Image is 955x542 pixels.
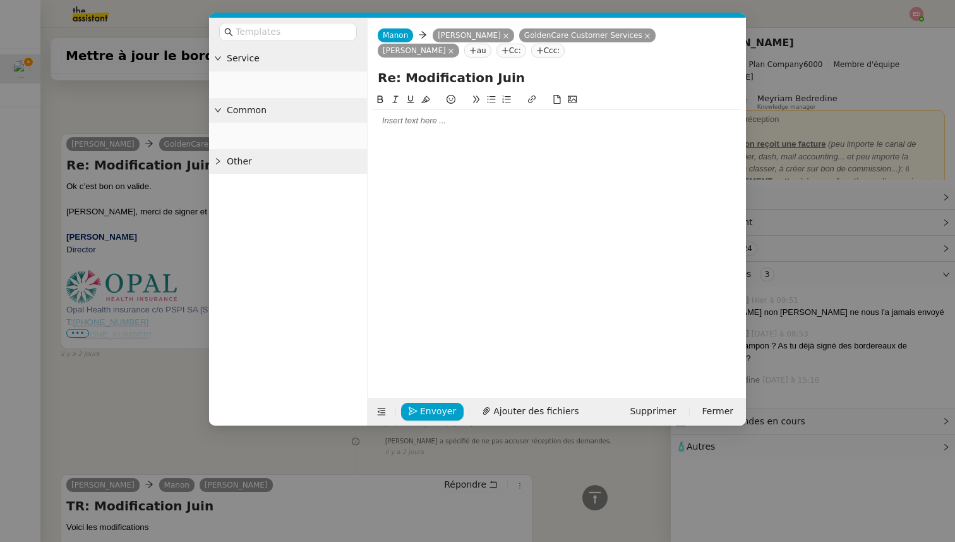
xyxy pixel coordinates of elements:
div: Other [209,149,367,174]
nz-tag: Cc: [496,44,526,58]
nz-tag: au [464,44,491,58]
span: Envoyer [420,404,456,419]
nz-tag: GoldenCare Customer Services [519,28,656,42]
span: Ajouter des fichiers [493,404,579,419]
input: Subject [378,68,736,87]
div: Common [209,98,367,123]
input: Templates [236,25,349,39]
span: Fermer [702,404,733,419]
span: Service [227,51,362,66]
nz-tag: Ccc: [531,44,565,58]
div: Service [209,46,367,71]
nz-tag: [PERSON_NAME] [378,44,459,58]
span: Manon [383,31,408,40]
button: Envoyer [401,403,464,421]
span: Common [227,103,362,118]
button: Supprimer [622,403,683,421]
span: Other [227,154,362,169]
button: Ajouter des fichiers [474,403,586,421]
span: Supprimer [630,404,676,419]
button: Fermer [695,403,741,421]
nz-tag: [PERSON_NAME] [433,28,514,42]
